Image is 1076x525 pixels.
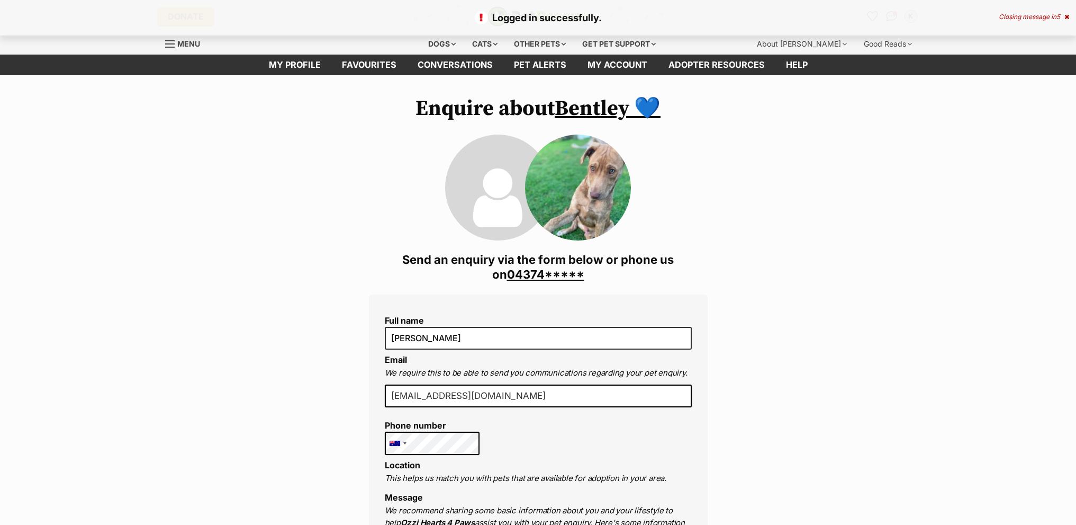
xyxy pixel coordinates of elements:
[407,55,503,75] a: conversations
[465,33,505,55] div: Cats
[385,354,407,365] label: Email
[525,135,631,241] img: Bentley 💙
[165,33,207,52] a: Menu
[177,39,200,48] span: Menu
[775,55,818,75] a: Help
[577,55,658,75] a: My account
[385,421,480,430] label: Phone number
[555,95,661,122] a: Bentley 💙
[421,33,463,55] div: Dogs
[385,327,692,349] input: E.g. Jimmy Chew
[385,473,692,485] p: This helps us match you with pets that are available for adoption in your area.
[658,55,775,75] a: Adopter resources
[575,33,663,55] div: Get pet support
[507,33,573,55] div: Other pets
[369,96,708,121] h1: Enquire about
[856,33,919,55] div: Good Reads
[503,55,577,75] a: Pet alerts
[385,492,423,503] label: Message
[369,252,708,282] h3: Send an enquiry via the form below or phone us on
[749,33,854,55] div: About [PERSON_NAME]
[331,55,407,75] a: Favourites
[385,367,692,379] p: We require this to be able to send you communications regarding your pet enquiry.
[385,460,420,470] label: Location
[258,55,331,75] a: My profile
[385,316,692,325] label: Full name
[385,432,410,455] div: Australia: +61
